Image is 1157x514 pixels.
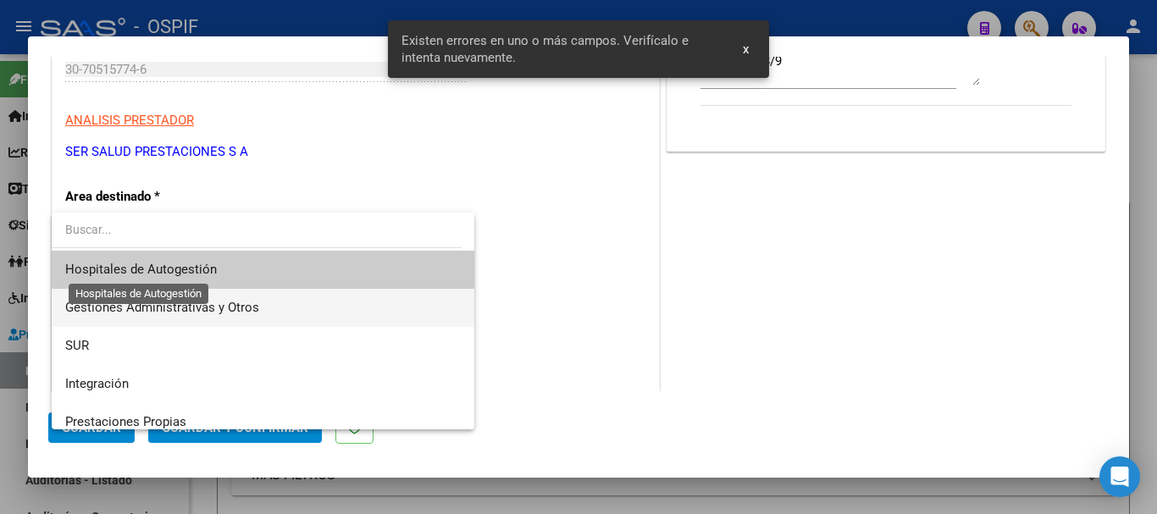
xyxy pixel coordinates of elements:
[65,376,129,391] span: Integración
[1099,456,1140,497] div: Open Intercom Messenger
[52,212,462,247] input: dropdown search
[65,414,186,429] span: Prestaciones Propias
[65,262,217,277] span: Hospitales de Autogestión
[65,300,259,315] span: Gestiones Administrativas y Otros
[65,338,89,353] span: SUR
